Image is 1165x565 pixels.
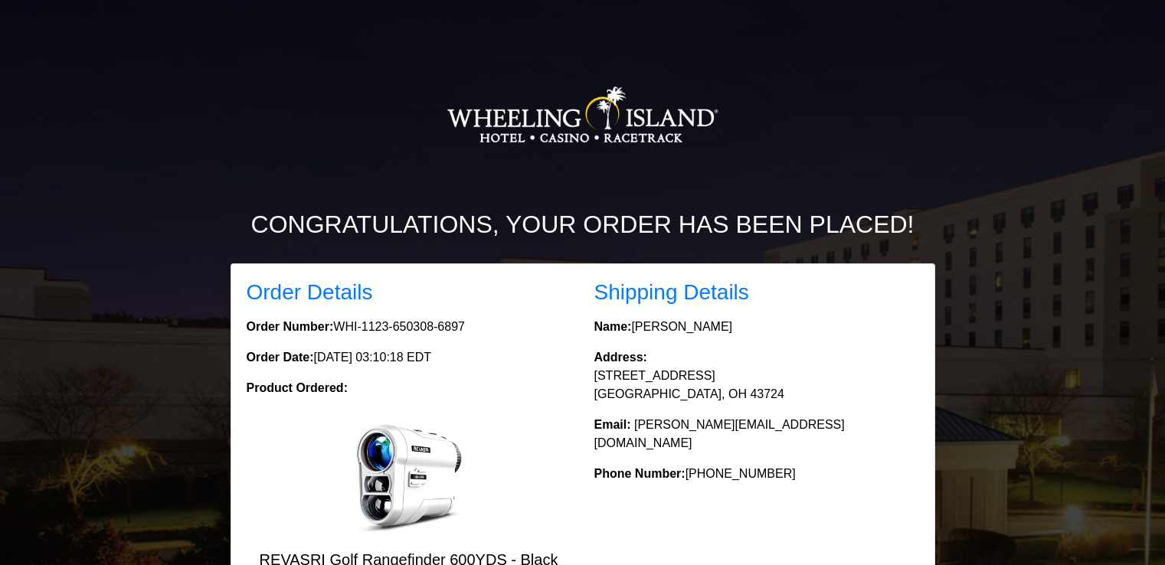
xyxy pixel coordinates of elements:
strong: Product Ordered: [247,381,348,394]
h2: Congratulations, your order has been placed! [158,210,1008,239]
strong: Address: [594,351,647,364]
p: [DATE] 03:10:18 EDT [247,348,571,367]
strong: Email: [594,418,631,431]
strong: Order Number: [247,320,334,333]
p: WHI-1123-650308-6897 [247,318,571,336]
p: [PHONE_NUMBER] [594,465,919,483]
p: [PERSON_NAME] [594,318,919,336]
p: [STREET_ADDRESS] [GEOGRAPHIC_DATA], OH 43724 [594,348,919,403]
h3: Order Details [247,279,571,305]
img: Logo [447,38,719,191]
strong: Name: [594,320,632,333]
strong: Order Date: [247,351,314,364]
h3: Shipping Details [594,279,919,305]
p: [PERSON_NAME][EMAIL_ADDRESS][DOMAIN_NAME] [594,416,919,452]
strong: Phone Number: [594,467,686,480]
img: REVASRI Golf Rangefinder 600YDS - Black [348,416,470,538]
